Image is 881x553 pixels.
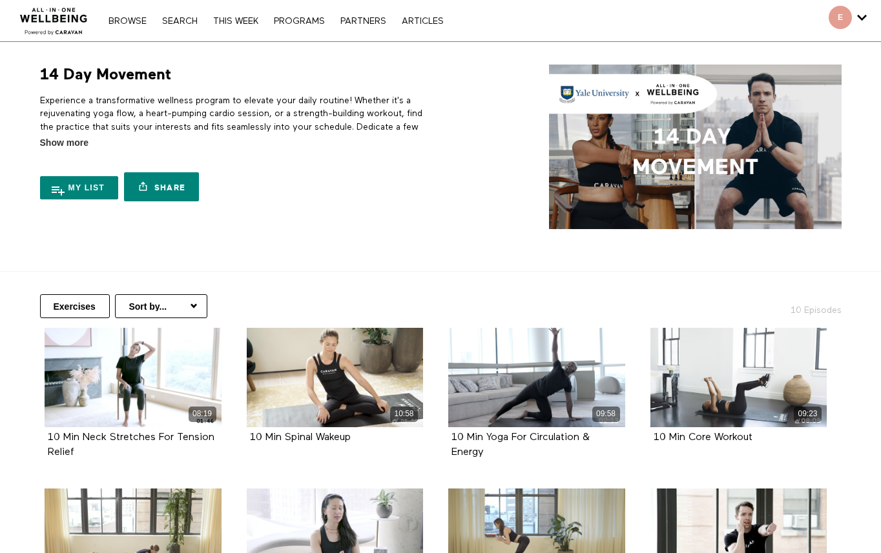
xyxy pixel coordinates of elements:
div: 09:23 [794,407,822,421]
strong: 10 Min Neck Stretches For Tension Relief [48,432,214,457]
h1: 14 Day Movement [40,65,171,85]
strong: 10 Min Yoga For Circulation & Energy [451,432,590,457]
a: 10 Min Yoga For Circulation & Energy [451,432,590,457]
a: Share [124,172,199,201]
a: 10 Min Spinal Wakeup [250,432,351,442]
a: 10 Min Neck Stretches For Tension Relief 08:19 [45,328,222,427]
strong: 10 Min Core Workout [654,432,752,443]
strong: 10 Min Spinal Wakeup [250,432,351,443]
div: 09:58 [592,407,620,421]
img: 14 Day Movement [549,65,842,229]
div: 08:19 [189,407,216,421]
div: 10:58 [390,407,418,421]
a: THIS WEEK [207,17,265,26]
a: PARTNERS [334,17,393,26]
a: ARTICLES [395,17,450,26]
a: 10 Min Yoga For Circulation & Energy 09:58 [448,328,625,427]
nav: Primary [102,14,450,27]
button: My list [40,176,119,199]
span: Show more [40,136,88,150]
a: PROGRAMS [267,17,331,26]
a: 10 Min Core Workout 09:23 [650,328,827,427]
a: 10 Min Neck Stretches For Tension Relief [48,432,214,457]
h2: 10 Episodes [704,294,849,317]
p: Experience a transformative wellness program to elevate your daily routine! Whether it's a rejuve... [40,94,436,159]
a: Search [156,17,204,26]
a: 10 Min Spinal Wakeup 10:58 [247,328,424,427]
a: Browse [102,17,153,26]
a: 10 Min Core Workout [654,432,752,442]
